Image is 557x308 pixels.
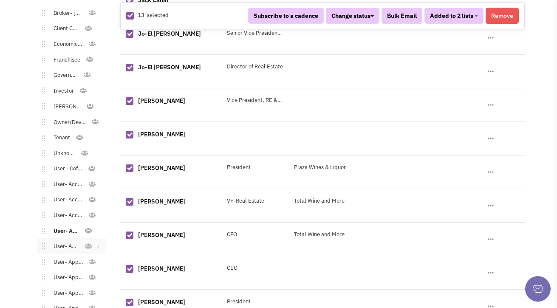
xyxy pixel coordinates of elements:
a: Unknown [45,147,80,160]
a: Tenant [45,132,75,144]
div: President [221,164,289,172]
a: Investor [45,85,79,97]
a: User - Coffee/Donuts [45,163,88,175]
img: Move.png [38,72,45,78]
a: [PERSON_NAME] [138,130,185,138]
a: Economic Development [45,38,88,51]
div: CEO [221,264,289,272]
img: Move.png [38,119,45,125]
div: CFO [221,231,289,239]
a: Owner/Developer [45,116,91,129]
img: Move.png [38,181,45,187]
button: Remove [486,8,519,24]
a: [PERSON_NAME] [138,298,185,306]
img: Move.png [38,197,45,203]
img: Rectangle.png [126,12,134,20]
div: Senior Vice President of Development [221,29,289,37]
div: Plaza Wines & Liquor [288,164,390,172]
a: Jo-El [PERSON_NAME] [138,63,201,71]
img: Move.png [38,88,45,93]
a: User- Accessories - General [45,178,88,191]
img: Move.png [38,41,45,47]
a: [PERSON_NAME] [138,164,185,172]
img: Move.png [38,135,45,141]
img: Move.png [38,228,45,234]
a: Franchisee [45,54,85,66]
img: Move.png [38,212,45,218]
span: selected [147,12,169,19]
img: Move.png [38,290,45,296]
a: Government [45,69,83,82]
div: Total Wine and More [288,197,390,205]
div: Vice President, RE &amp; Acquisitions [221,96,289,105]
a: Jo-El [PERSON_NAME] [138,30,201,37]
a: [PERSON_NAME] [138,265,185,272]
button: Change status [326,8,379,24]
img: Move.png [38,166,45,172]
a: [PERSON_NAME] [138,198,185,205]
a: User- Apparel - Athletic [45,256,88,268]
img: Move.png [38,57,45,62]
a: [PERSON_NAME] [138,97,185,105]
span: 13 [138,12,144,19]
img: Move.png [38,259,45,265]
div: President [221,298,289,306]
img: Move.png [38,274,45,280]
button: Bulk Email [382,8,422,24]
div: VP-Real Estate [221,197,289,205]
a: User- Alcohol [45,225,85,237]
img: Move.png [38,243,45,249]
div: Director of Real Estate [221,63,289,71]
a: User- Accessories - Jewelry [45,194,88,206]
a: Client Contact [45,23,85,35]
img: Move.png [38,150,45,156]
img: Move.png [38,10,45,16]
a: User- Accessories - Shoes [45,209,88,222]
span: Added to 2 lists [430,12,473,20]
a: [PERSON_NAME] [45,101,86,113]
button: Added to 2 lists [424,8,483,24]
a: User- Apparel [45,240,85,253]
a: User- Apparel - Bridal/Formalwear [45,271,88,284]
button: Subscribe to a cadence [248,8,324,24]
img: Move.png [38,25,45,31]
div: Total Wine and More [288,231,390,239]
a: User- Apparel - Children [45,287,88,300]
a: [PERSON_NAME] [138,231,185,239]
a: Broker- [GEOGRAPHIC_DATA] [45,7,88,20]
img: Move.png [38,103,45,109]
